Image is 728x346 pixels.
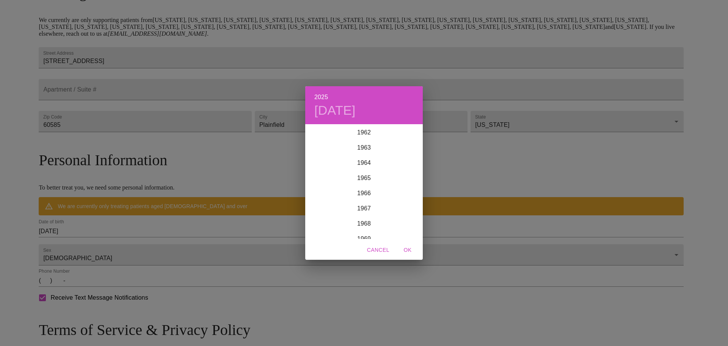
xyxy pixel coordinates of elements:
[305,201,423,216] div: 1967
[314,103,356,118] button: [DATE]
[305,231,423,246] div: 1969
[367,245,389,255] span: Cancel
[305,140,423,155] div: 1963
[305,216,423,231] div: 1968
[305,171,423,186] div: 1965
[305,186,423,201] div: 1966
[305,125,423,140] div: 1962
[395,243,420,257] button: OK
[364,243,392,257] button: Cancel
[399,245,417,255] span: OK
[305,155,423,171] div: 1964
[314,92,328,103] button: 2025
